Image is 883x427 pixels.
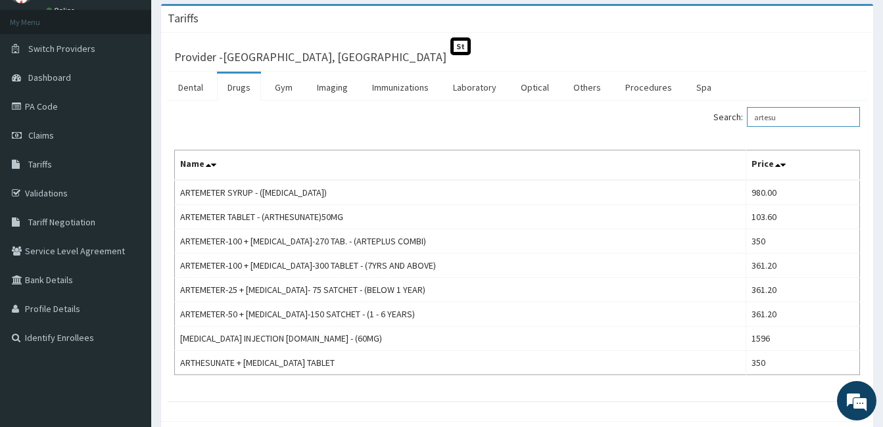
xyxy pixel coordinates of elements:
[746,150,859,181] th: Price
[175,302,746,326] td: ARTEMETER-50 + [MEDICAL_DATA]-150 SATCHET - (1 - 6 YEARS)
[28,216,95,228] span: Tariff Negotiation
[746,180,859,205] td: 980.00
[175,229,746,254] td: ARTEMETER-100 + [MEDICAL_DATA]-270 TAB. - (ARTEPLUS COMBI)
[175,180,746,205] td: ARTEMETER SYRUP - ([MEDICAL_DATA])
[28,158,52,170] span: Tariffs
[362,74,439,101] a: Immunizations
[746,229,859,254] td: 350
[615,74,682,101] a: Procedures
[746,351,859,375] td: 350
[746,326,859,351] td: 1596
[747,107,860,127] input: Search:
[746,205,859,229] td: 103.60
[686,74,722,101] a: Spa
[306,74,358,101] a: Imaging
[746,254,859,278] td: 361.20
[46,6,78,15] a: Online
[510,74,560,101] a: Optical
[746,302,859,326] td: 361.20
[28,72,71,83] span: Dashboard
[563,74,611,101] a: Others
[217,74,261,101] a: Drugs
[442,74,507,101] a: Laboratory
[7,286,251,332] textarea: Type your message and hit 'Enter'
[68,74,221,91] div: Chat with us now
[28,43,95,55] span: Switch Providers
[264,74,303,101] a: Gym
[216,7,247,38] div: Minimize live chat window
[175,205,746,229] td: ARTEMETER TABLET - (ARTHESUNATE)50MG
[175,150,746,181] th: Name
[175,351,746,375] td: ARTHESUNATE + [MEDICAL_DATA] TABLET
[175,326,746,351] td: [MEDICAL_DATA] INJECTION [DOMAIN_NAME] - (60MG)
[175,278,746,302] td: ARTEMETER-25 + [MEDICAL_DATA]- 75 SATCHET - (BELOW 1 YEAR)
[746,278,859,302] td: 361.20
[76,129,181,262] span: We're online!
[713,107,860,127] label: Search:
[174,51,446,63] h3: Provider - [GEOGRAPHIC_DATA], [GEOGRAPHIC_DATA]
[28,129,54,141] span: Claims
[24,66,53,99] img: d_794563401_company_1708531726252_794563401
[168,12,199,24] h3: Tariffs
[175,254,746,278] td: ARTEMETER-100 + [MEDICAL_DATA]-300 TABLET - (7YRS AND ABOVE)
[168,74,214,101] a: Dental
[450,37,471,55] span: St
